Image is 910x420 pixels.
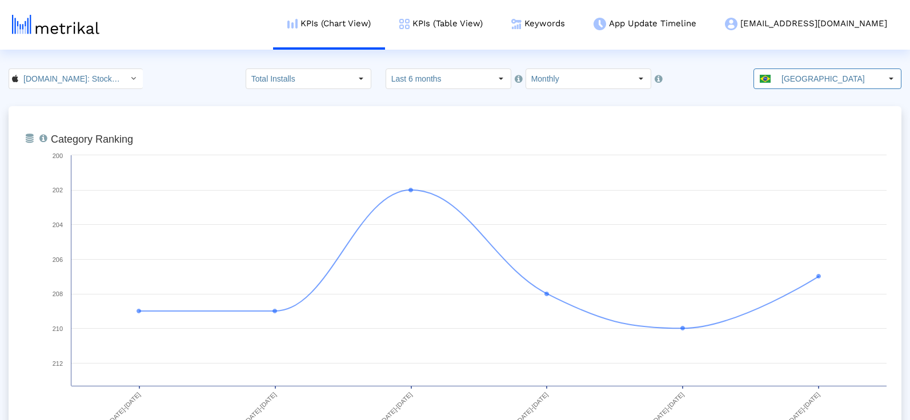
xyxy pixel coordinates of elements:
text: 212 [53,360,63,367]
div: Select [631,69,651,88]
div: Select [881,69,901,88]
text: 206 [53,256,63,263]
div: Select [351,69,371,88]
div: Select [491,69,511,88]
img: kpi-chart-menu-icon.png [287,19,298,29]
img: keywords.png [511,19,522,29]
tspan: Category Ranking [51,134,133,145]
img: kpi-table-menu-icon.png [399,19,410,29]
div: Select [123,69,143,88]
img: my-account-menu-icon.png [725,18,737,30]
text: 202 [53,187,63,193]
img: app-update-menu-icon.png [594,18,606,30]
text: 204 [53,221,63,228]
text: 210 [53,325,63,332]
text: 208 [53,290,63,297]
img: metrical-logo-light.png [12,15,99,34]
text: 200 [53,152,63,159]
